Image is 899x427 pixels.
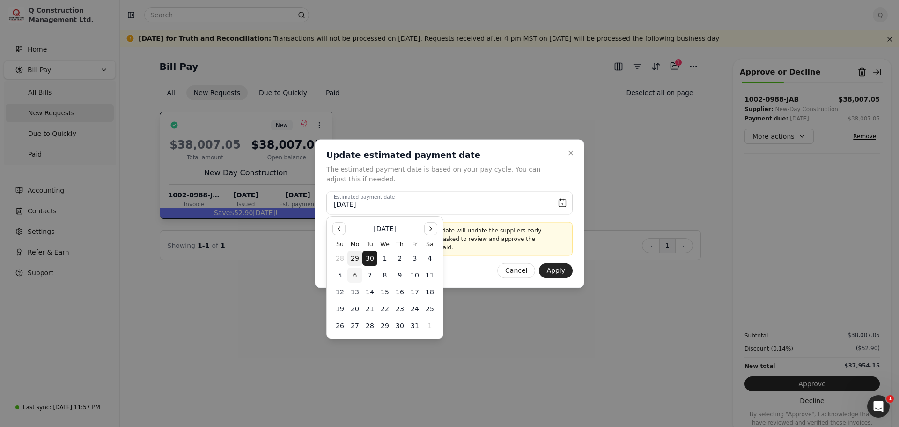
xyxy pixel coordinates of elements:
th: Sunday [332,239,347,249]
button: Sunday, October 26th, 2025 [332,318,347,333]
p: Changing the estimated payment date will update the suppliers early payment fee. Your supplier wi... [346,226,553,251]
button: Apply [539,263,573,278]
button: Wednesday, October 22nd, 2025 [377,301,392,316]
th: Monday [347,239,362,249]
button: Wednesday, October 1st, 2025 [377,251,392,266]
button: Tuesday, October 21st, 2025 [362,301,377,316]
button: Friday, October 24th, 2025 [407,301,422,316]
button: Saturday, October 25th, 2025 [422,301,437,316]
th: Wednesday [377,239,392,249]
button: Thursday, October 16th, 2025 [392,285,407,300]
button: Estimated payment date [326,191,573,214]
button: Monday, October 20th, 2025 [347,301,362,316]
button: Monday, October 6th, 2025 [347,268,362,283]
button: Today, Monday, September 29th, 2025 [347,251,362,266]
th: Saturday [422,239,437,249]
button: Saturday, October 4th, 2025 [422,251,437,266]
button: Wednesday, October 15th, 2025 [377,285,392,300]
button: Tuesday, October 7th, 2025 [362,268,377,283]
button: Monday, October 27th, 2025 [347,318,362,333]
button: Sunday, October 19th, 2025 [332,301,347,316]
button: Cancel [497,263,535,278]
button: Sunday, October 5th, 2025 [332,268,347,283]
th: Friday [407,239,422,249]
iframe: Intercom live chat [867,395,890,418]
label: Estimated payment date [334,194,395,201]
button: Thursday, October 2nd, 2025 [392,251,407,266]
button: Go to the Next Month [424,222,437,235]
button: Saturday, November 1st, 2025 [422,318,437,333]
button: Wednesday, October 8th, 2025 [377,268,392,283]
span: 1 [886,395,894,403]
button: Friday, October 31st, 2025 [407,318,422,333]
button: Friday, October 3rd, 2025 [407,251,422,266]
button: Wednesday, October 29th, 2025 [377,318,392,333]
button: Go to the Previous Month [332,222,346,235]
button: Monday, October 13th, 2025 [347,285,362,300]
button: Friday, October 10th, 2025 [407,268,422,283]
button: Friday, October 17th, 2025 [407,285,422,300]
button: Tuesday, October 28th, 2025 [362,318,377,333]
button: Thursday, October 30th, 2025 [392,318,407,333]
button: Saturday, October 18th, 2025 [422,285,437,300]
table: October 2025 [332,239,437,333]
button: Sunday, September 28th, 2025 [332,251,347,266]
button: Saturday, October 11th, 2025 [422,268,437,283]
button: Thursday, October 9th, 2025 [392,268,407,283]
p: The estimated payment date is based on your pay cycle. You can adjust this if needed. [326,164,561,184]
button: Tuesday, October 14th, 2025 [362,285,377,300]
button: Tuesday, September 30th, 2025, selected [362,251,377,266]
button: Thursday, October 23rd, 2025 [392,301,407,316]
button: Sunday, October 12th, 2025 [332,285,347,300]
th: Thursday [392,239,407,249]
h2: Update estimated payment date [326,149,561,160]
th: Tuesday [362,239,377,249]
